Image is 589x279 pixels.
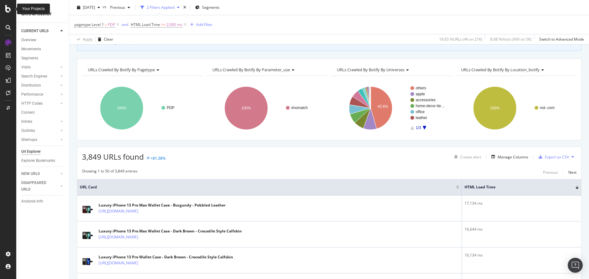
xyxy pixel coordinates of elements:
div: Search Engines [21,73,47,80]
text: not-.com [540,106,555,110]
text: PDP [167,106,175,110]
div: Distribution [21,82,41,89]
div: Movements [21,46,41,52]
text: 45.6% [377,104,388,109]
button: Add Filter [188,21,213,28]
div: Switch to Advanced Mode [539,37,584,42]
button: Manage Columns [489,153,528,161]
div: 17,134 ms [465,201,579,206]
span: URLs Crawled By Botify By universes [337,67,404,72]
div: Luxury iPhone 13 Pro Max Wallet Case - Dark Brown - Crocodile Style Calfskin [99,228,242,234]
div: Export as CSV [545,154,569,160]
svg: A chart. [206,81,328,135]
span: 2,000 ms [166,20,182,29]
div: 2 Filters Applied [147,5,175,10]
text: 100% [241,106,251,110]
button: Clear [95,34,113,44]
span: URL Card [80,184,454,190]
span: = [105,22,107,27]
div: Segments [21,55,38,62]
div: HTTP Codes [21,100,43,107]
div: Explorer Bookmarks [21,157,55,164]
img: main image [80,255,95,266]
text: 100% [117,106,127,110]
span: HTML Load Time [465,184,566,190]
svg: A chart. [331,81,452,135]
a: Movements [21,46,65,52]
div: 18.65 % URLs ( 4K on 21K ) [439,37,482,42]
div: DISAPPEARED URLS [21,180,53,193]
div: Add Filter [196,22,213,27]
button: 2 Filters Applied [138,2,182,12]
button: Previous [108,2,133,12]
div: Next [568,170,576,175]
a: Visits [21,64,58,71]
h4: URLs Crawled By Botify By universes [336,65,447,75]
span: vs [103,4,108,9]
h4: URLs Crawled By Botify By pagetype [87,65,198,75]
a: Inlinks [21,118,58,125]
button: Next [568,168,576,176]
div: Luxury iPhone 13 Pro Wallet Case - Dark Brown - Crocodile Style Calfskin [99,254,233,260]
div: Showing 1 to 50 of 3,849 entries [82,168,138,176]
a: [URL][DOMAIN_NAME] [99,234,138,240]
a: CURRENT URLS [21,28,58,34]
div: Outlinks [21,127,35,134]
div: Sitemaps [21,137,37,143]
div: NEW URLS [21,171,40,177]
text: others [416,86,426,90]
span: PDP [108,20,115,29]
div: 8.08 % Visits ( 409 on 5K ) [490,37,531,42]
a: Url Explorer [21,148,65,155]
a: Analysis Info [21,198,65,205]
img: main image [80,229,95,240]
a: HTTP Codes [21,100,58,107]
div: Performance [21,91,43,98]
div: CURRENT URLS [21,28,48,34]
a: Explorer Bookmarks [21,157,65,164]
text: home-decor-ite… [416,104,445,108]
div: 16,134 ms [465,252,579,258]
button: Segments [193,2,222,12]
text: accessories [416,98,435,102]
span: pagetype Level 1 [74,22,104,27]
button: Switch to Advanced Mode [537,34,584,44]
span: HTML Load Time [131,22,160,27]
div: Apply [83,37,93,42]
a: Performance [21,91,58,98]
a: DISAPPEARED URLS [21,180,58,193]
text: leather [416,116,427,120]
div: Visits [21,64,31,71]
div: Analysis Info [21,198,43,205]
button: Apply [74,34,93,44]
div: Clear [104,37,113,42]
span: 3,849 URLs found [82,152,144,162]
div: Luxury iPhone 13 Pro Max Wallet Case - Burgundy - Pebbled Leather [99,202,226,208]
div: Overview [21,37,36,43]
h4: URLs Crawled By Botify By location_botify [460,65,571,75]
a: Distribution [21,82,58,89]
img: main image [80,203,95,214]
span: URLs Crawled By Botify By location_botify [461,67,540,72]
div: Url Explorer [21,148,41,155]
div: times [182,4,187,11]
button: and [122,22,128,27]
div: 16,644 ms [465,227,579,232]
a: Overview [21,37,65,43]
span: Previous [108,5,125,10]
text: apple [416,92,425,96]
span: Segments [202,5,220,10]
svg: A chart. [455,81,576,135]
text: #nomatch [291,106,308,110]
a: [URL][DOMAIN_NAME] [99,260,138,266]
span: 2025 Oct. 1st [83,5,95,10]
a: [URL][DOMAIN_NAME] [99,208,138,214]
text: 1/3 [416,126,421,130]
h4: URLs Crawled By Botify By parameter_use [211,65,322,75]
div: Previous [543,170,558,175]
button: Previous [543,168,558,176]
div: and [122,22,128,27]
div: Inlinks [21,118,32,125]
